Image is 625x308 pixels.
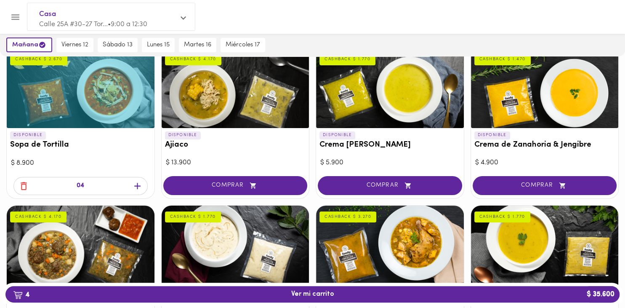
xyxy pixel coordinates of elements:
div: Sancocho Valluno [316,206,464,286]
div: $ 13.900 [166,158,305,168]
h3: Sopa de Tortilla [10,141,151,150]
button: COMPRAR [318,176,462,195]
span: miércoles 17 [226,41,260,49]
div: $ 8.900 [11,158,150,168]
div: Crema de Zanahoria & Jengibre [471,48,619,128]
button: Menu [5,7,26,27]
div: CASHBACK $ 4.170 [10,212,66,222]
div: CASHBACK $ 1.770 [165,212,221,222]
p: 04 [77,181,84,191]
div: Crema de cebolla [162,206,309,286]
div: Crema del Huerto [316,48,464,128]
button: viernes 12 [56,38,93,52]
div: CASHBACK $ 4.170 [165,54,221,65]
span: COMPRAR [328,182,452,189]
span: martes 16 [184,41,211,49]
span: COMPRAR [483,182,606,189]
h3: Crema de Zanahoria & Jengibre [474,141,615,150]
p: DISPONIBLE [319,131,355,139]
iframe: Messagebird Livechat Widget [576,259,617,300]
button: mañana [6,37,52,52]
span: Casa [39,9,175,20]
div: Sopa de Lentejas [7,206,154,286]
div: $ 5.900 [320,158,460,168]
b: 4 [8,289,35,300]
div: CASHBACK $ 3.270 [319,212,376,222]
span: viernes 12 [61,41,88,49]
span: mañana [12,41,46,49]
h3: Crema [PERSON_NAME] [319,141,460,150]
span: lunes 15 [147,41,170,49]
div: Crema de Ahuyama [471,206,619,286]
p: DISPONIBLE [165,131,201,139]
div: Ajiaco [162,48,309,128]
span: COMPRAR [174,182,297,189]
button: sábado 13 [98,38,138,52]
span: Ver mi carrito [291,290,334,298]
div: CASHBACK $ 1.470 [474,54,531,65]
span: sábado 13 [103,41,133,49]
span: Calle 25A #30-27 Tor... • 9:00 a 12:30 [39,21,147,28]
button: lunes 15 [142,38,175,52]
button: COMPRAR [473,176,617,195]
button: miércoles 17 [221,38,265,52]
h3: Ajiaco [165,141,306,150]
p: DISPONIBLE [474,131,510,139]
div: Sopa de Tortilla [7,48,154,128]
div: CASHBACK $ 1.770 [319,54,375,65]
button: 4Ver mi carrito$ 35.600 [5,286,620,303]
button: COMPRAR [163,176,308,195]
p: DISPONIBLE [10,131,46,139]
button: martes 16 [179,38,216,52]
div: CASHBACK $ 1.770 [474,212,530,222]
img: cart.png [13,291,23,299]
div: CASHBACK $ 2.670 [10,54,67,65]
div: $ 4.900 [475,158,614,168]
